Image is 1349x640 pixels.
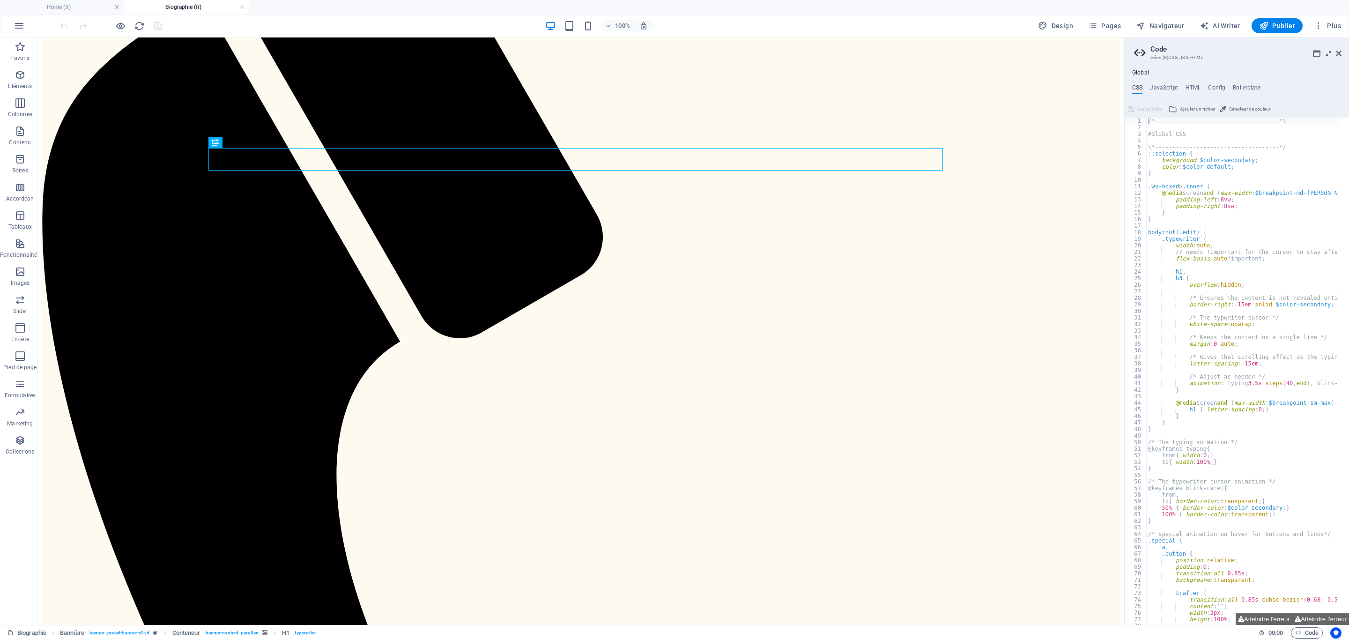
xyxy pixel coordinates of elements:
[1125,518,1147,524] div: 62
[1125,596,1147,603] div: 74
[1208,84,1225,95] h4: Config
[133,20,145,31] button: reload
[1125,373,1147,380] div: 40
[1125,537,1147,544] div: 65
[282,627,289,639] span: Cliquez pour sélectionner. Double-cliquez pour modifier.
[1125,360,1147,367] div: 38
[1125,590,1147,596] div: 73
[8,223,32,231] p: Tableaux
[601,20,634,31] button: 100%
[1292,613,1349,625] button: Atteindre l'erreur
[1125,216,1147,223] div: 16
[6,448,34,455] p: Collections
[1125,275,1147,282] div: 25
[9,139,31,146] p: Contenu
[1186,84,1201,95] h4: HTML
[1125,150,1147,157] div: 6
[5,392,36,399] p: Formulaires
[1125,400,1147,406] div: 44
[1218,104,1272,115] button: Sélecteur de couleur
[1233,84,1260,95] h4: Boilerplate
[1125,347,1147,354] div: 36
[153,630,157,635] i: Cet élément est une présélection personnalisable.
[8,111,32,118] p: Colonnes
[1180,104,1215,115] span: Ajouter un fichier
[1125,308,1147,314] div: 30
[293,627,316,639] span: . typewriter
[1125,282,1147,288] div: 26
[1125,262,1147,268] div: 23
[1125,439,1147,446] div: 50
[1125,505,1147,511] div: 60
[1125,551,1147,557] div: 67
[1125,511,1147,518] div: 61
[1330,627,1342,639] button: Usercentrics
[1132,84,1142,95] h4: CSS
[60,627,316,639] nav: breadcrumb
[1125,137,1147,144] div: 4
[134,21,145,31] i: Actualiser la page
[1259,21,1295,30] span: Publier
[1125,183,1147,190] div: 11
[125,2,249,12] h4: Biographie (fr)
[1125,124,1147,131] div: 2
[6,195,34,202] p: Accordéon
[7,627,46,639] a: Cliquez pour annuler la sélection. Double-cliquez pour ouvrir Pages.
[1125,321,1147,327] div: 32
[8,82,32,90] p: Éléments
[1125,301,1147,308] div: 29
[1125,603,1147,610] div: 75
[1125,465,1147,472] div: 54
[1310,18,1345,33] button: Plus
[1125,295,1147,301] div: 28
[11,335,29,343] p: En-tête
[1314,21,1341,30] span: Plus
[1125,583,1147,590] div: 72
[88,627,150,639] span: . banner .preset-banner-v3-jd
[1125,255,1147,262] div: 22
[1125,118,1147,124] div: 1
[1125,544,1147,551] div: 66
[1125,164,1147,170] div: 8
[639,22,648,30] i: Lors du redimensionnement, ajuster automatiquement le niveau de zoom en fonction de l'appareil sé...
[1150,84,1178,95] h4: JavaScript
[1291,627,1323,639] button: Code
[1196,18,1244,33] button: AI Writer
[1125,485,1147,491] div: 57
[1229,104,1270,115] span: Sélecteur de couleur
[1125,229,1147,236] div: 18
[1125,491,1147,498] div: 58
[1125,564,1147,570] div: 69
[1125,242,1147,249] div: 20
[1125,196,1147,203] div: 13
[1125,459,1147,465] div: 53
[1125,623,1147,629] div: 78
[7,420,33,427] p: Marketing
[262,630,267,635] i: Cet élément contient un arrière-plan.
[1125,144,1147,150] div: 5
[1125,341,1147,347] div: 35
[1125,203,1147,209] div: 14
[172,627,200,639] span: Cliquez pour sélectionner. Double-cliquez pour modifier.
[1084,18,1125,33] button: Pages
[1034,18,1077,33] button: Design
[1125,413,1147,419] div: 46
[1125,616,1147,623] div: 77
[1150,53,1323,62] h3: Gérer (S)CSS, JS & HTML
[1125,380,1147,387] div: 41
[1125,570,1147,577] div: 70
[1236,613,1292,625] button: Atteindre l'erreur
[1038,21,1073,30] span: Design
[1125,478,1147,485] div: 56
[1125,334,1147,341] div: 34
[1125,236,1147,242] div: 19
[1252,18,1303,33] button: Publier
[1125,446,1147,452] div: 51
[1125,524,1147,531] div: 63
[1125,387,1147,393] div: 42
[1088,21,1121,30] span: Pages
[1125,327,1147,334] div: 33
[615,20,630,31] h6: 100%
[1125,472,1147,478] div: 55
[1125,557,1147,564] div: 68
